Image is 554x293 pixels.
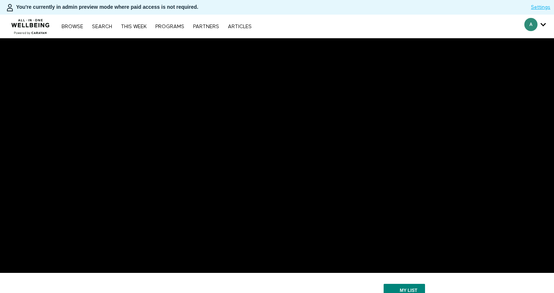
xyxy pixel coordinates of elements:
div: Secondary [519,15,551,38]
a: Search [88,24,116,29]
a: Settings [531,4,550,11]
a: Browse [58,24,87,29]
nav: Primary [58,23,255,30]
a: THIS WEEK [117,24,150,29]
a: PROGRAMS [152,24,188,29]
a: ARTICLES [224,24,255,29]
a: PARTNERS [189,24,223,29]
img: person-bdfc0eaa9744423c596e6e1c01710c89950b1dff7c83b5d61d716cfd8139584f.svg [5,3,14,12]
img: CARAVAN [8,14,53,35]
